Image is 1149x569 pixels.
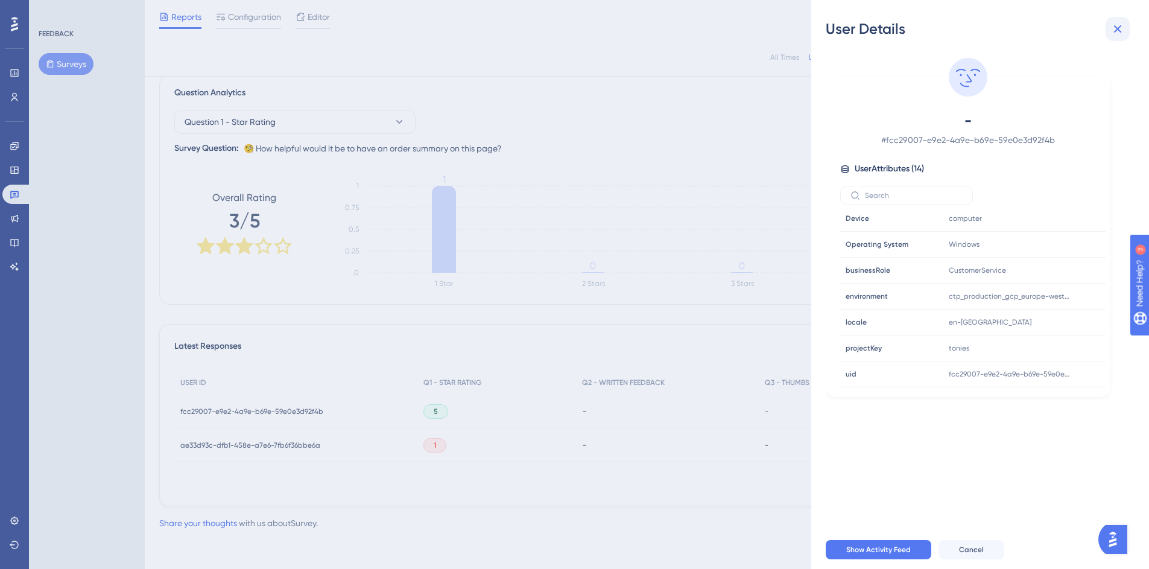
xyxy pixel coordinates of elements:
span: - [862,111,1074,130]
span: Show Activity Feed [846,545,911,555]
span: Cancel [959,545,984,555]
iframe: UserGuiding AI Assistant Launcher [1098,521,1135,558]
div: 3 [84,6,87,16]
span: en-[GEOGRAPHIC_DATA] [949,317,1031,327]
span: User Attributes ( 14 ) [855,162,924,176]
span: computer [949,214,982,223]
span: Need Help? [28,3,75,17]
span: Windows [949,240,980,249]
span: # fcc29007-e9e2-4a9e-b69e-59e0e3d92f4b [862,133,1074,147]
span: businessRole [846,265,890,275]
span: environment [846,291,888,301]
div: User Details [826,19,1135,39]
span: projectKey [846,343,882,353]
span: uid [846,369,856,379]
span: CustomerService [949,265,1006,275]
span: fcc29007-e9e2-4a9e-b69e-59e0e3d92f4b [949,369,1069,379]
span: ctp_production_gcp_europe-west1_v1 [949,291,1069,301]
span: tonies [949,343,969,353]
button: Show Activity Feed [826,540,931,559]
span: locale [846,317,867,327]
input: Search [865,191,963,200]
span: Operating System [846,240,908,249]
span: Device [846,214,869,223]
button: Cancel [939,540,1004,559]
